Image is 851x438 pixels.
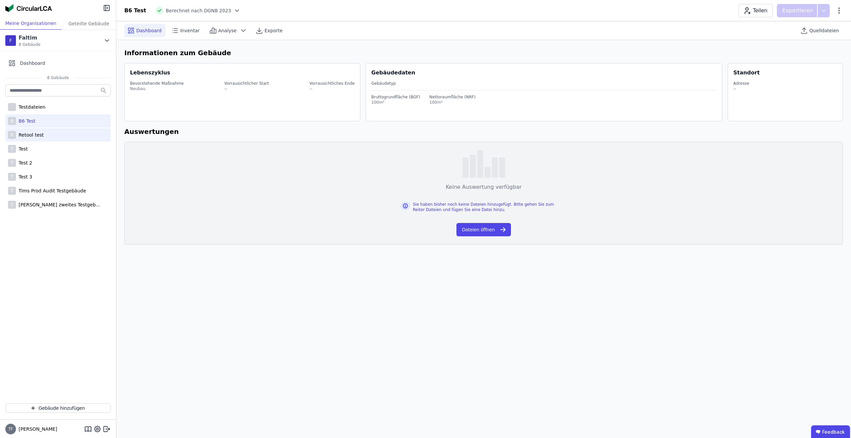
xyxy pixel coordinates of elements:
[19,34,41,42] div: Faltim
[16,132,44,138] div: Retool test
[446,183,522,191] div: Keine Auswertung verfügbar
[5,4,52,12] img: Concular
[429,100,476,105] div: 100m²
[5,35,16,46] div: F
[8,187,16,195] div: T
[166,7,231,14] span: Berechnet nach DGNB 2023
[136,27,162,34] span: Dashboard
[41,75,76,80] span: 8 Gebäude
[124,48,843,58] h6: Informationen zum Gebäude
[456,223,511,236] button: Dateien öffnen
[371,94,420,100] div: Bruttogrundfläche (BGF)
[309,81,355,86] div: Vorrausichtliches Ende
[429,94,476,100] div: Nettoraumfläche (NRF)
[371,100,420,105] div: 100m²
[782,7,814,15] p: Exportieren
[462,150,505,178] img: empty-state
[16,118,36,124] div: B6 Test
[8,131,16,139] div: R
[809,27,839,34] span: Quelldateien
[124,127,843,137] h6: Auswertungen
[371,69,722,77] div: Gebäudedaten
[16,104,46,110] div: Testdateien
[224,86,269,91] div: --
[224,81,269,86] div: Vorrausichtlicher Start
[733,81,749,86] div: Adresse
[16,201,102,208] div: [PERSON_NAME] zweites Testgebäude
[19,42,41,47] span: 8 Gebäude
[16,146,28,152] div: Test
[733,86,749,91] div: --
[8,427,13,431] span: TF
[309,86,355,91] div: --
[16,160,32,166] div: Test 2
[8,145,16,153] div: T
[16,426,57,432] span: [PERSON_NAME]
[371,81,717,86] div: Gebäudetyp
[413,202,567,212] div: Sie haben bisher noch keine Dateien hinzugefügt. Bitte gehen Sie zum Reiter Dateien und fügen Sie...
[180,27,200,34] span: Inventar
[8,159,16,167] div: T
[16,173,32,180] div: Test 3
[733,69,760,77] div: Standort
[8,201,16,209] div: T
[8,173,16,181] div: T
[16,187,86,194] div: Tims Prod Audit Testgebäude
[265,27,283,34] span: Exporte
[130,81,184,86] div: Bevorstehende Maßnahme
[130,86,184,91] div: Neubau
[5,403,111,413] button: Gebäude hinzufügen
[124,7,146,15] div: B6 Test
[8,117,16,125] div: B
[20,60,45,66] span: Dashboard
[61,17,116,30] div: Geteilte Gebäude
[130,69,170,77] div: Lebenszyklus
[218,27,237,34] span: Analyse
[739,4,773,17] button: Teilen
